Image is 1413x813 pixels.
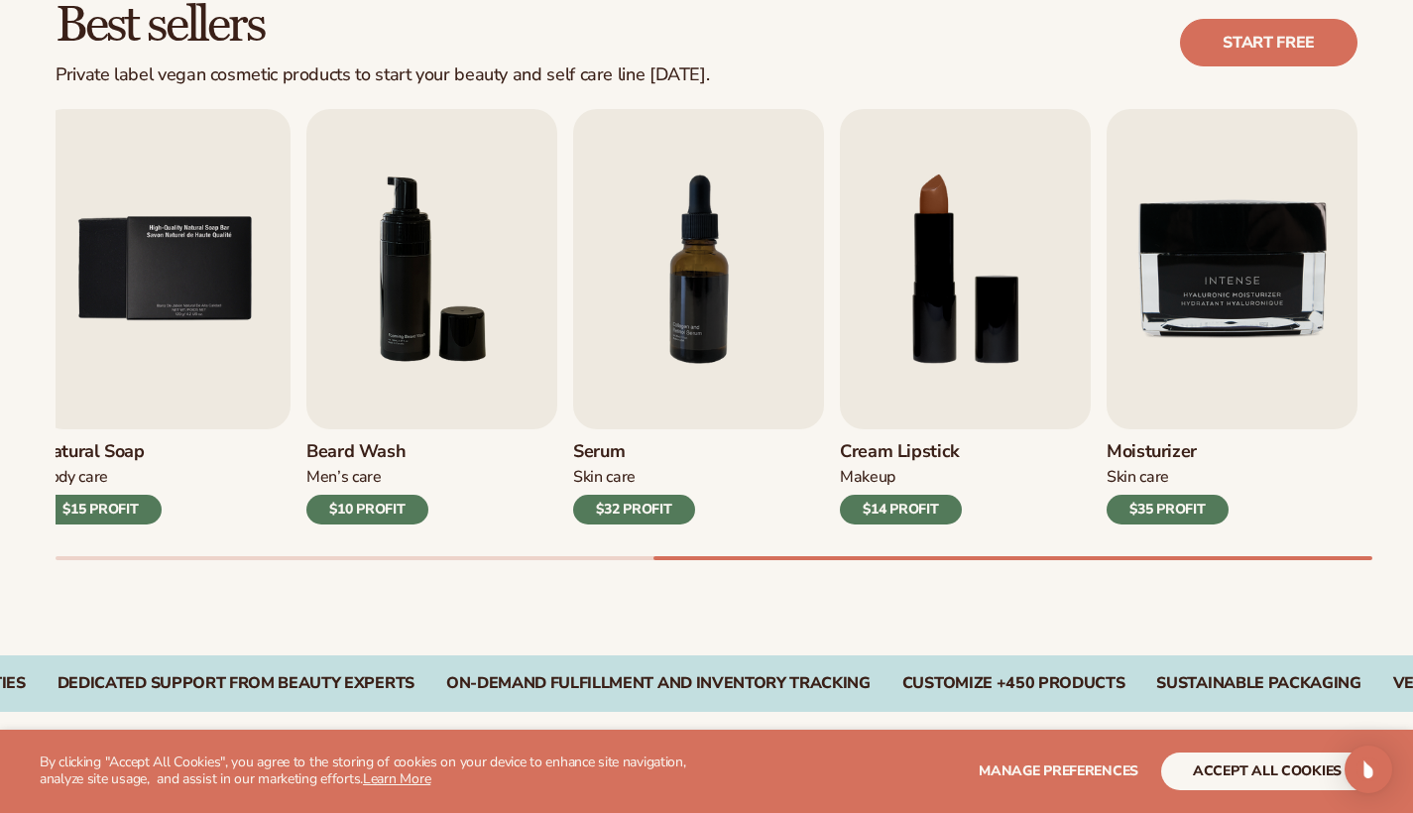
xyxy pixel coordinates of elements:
[1107,441,1229,463] h3: Moisturizer
[1161,753,1373,790] button: accept all cookies
[306,495,428,524] div: $10 PROFIT
[58,674,414,693] div: Dedicated Support From Beauty Experts
[902,674,1125,693] div: CUSTOMIZE +450 PRODUCTS
[306,467,428,488] div: Men’s Care
[40,755,732,788] p: By clicking "Accept All Cookies", you agree to the storing of cookies on your device to enhance s...
[979,761,1138,780] span: Manage preferences
[363,769,430,788] a: Learn More
[1180,19,1357,66] a: Start free
[40,467,162,488] div: Body Care
[840,109,1091,524] a: 8 / 9
[306,441,428,463] h3: Beard Wash
[306,109,557,524] a: 6 / 9
[1107,495,1229,524] div: $35 PROFIT
[840,441,962,463] h3: Cream Lipstick
[40,441,162,463] h3: Natural Soap
[1156,674,1360,693] div: SUSTAINABLE PACKAGING
[979,753,1138,790] button: Manage preferences
[573,467,695,488] div: Skin Care
[1345,746,1392,793] div: Open Intercom Messenger
[56,64,709,86] div: Private label vegan cosmetic products to start your beauty and self care line [DATE].
[40,109,291,524] a: 5 / 9
[40,495,162,524] div: $15 PROFIT
[573,109,824,524] a: 7 / 9
[446,674,871,693] div: On-Demand Fulfillment and Inventory Tracking
[1107,467,1229,488] div: Skin Care
[573,495,695,524] div: $32 PROFIT
[1107,109,1357,524] a: 9 / 9
[840,467,962,488] div: Makeup
[840,495,962,524] div: $14 PROFIT
[573,441,695,463] h3: Serum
